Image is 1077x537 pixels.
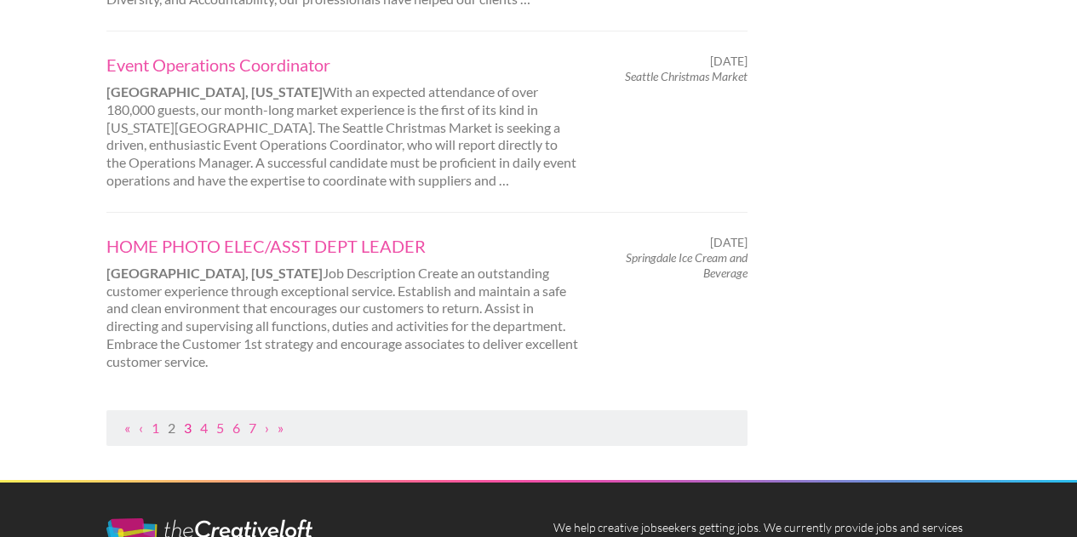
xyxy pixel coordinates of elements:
[232,420,240,436] a: Page 6
[184,420,192,436] a: Page 3
[710,54,748,69] span: [DATE]
[168,420,175,436] a: Page 2
[152,420,159,436] a: Page 1
[265,420,269,436] a: Next Page
[106,54,580,76] a: Event Operations Coordinator
[625,69,748,83] em: Seattle Christmas Market
[216,420,224,436] a: Page 5
[106,265,323,281] strong: [GEOGRAPHIC_DATA], [US_STATE]
[249,420,256,436] a: Page 7
[139,420,143,436] a: Previous Page
[106,83,323,100] strong: [GEOGRAPHIC_DATA], [US_STATE]
[710,235,748,250] span: [DATE]
[200,420,208,436] a: Page 4
[106,235,580,257] a: HOME PHOTO ELEC/ASST DEPT LEADER
[92,235,595,371] div: Job Description Create an outstanding customer experience through exceptional service. Establish ...
[626,250,748,280] em: Springdale Ice Cream and Beverage
[124,420,130,436] a: First Page
[278,420,284,436] a: Last Page, Page 347
[92,54,595,190] div: With an expected attendance of over 180,000 guests, our month-long market experience is the first...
